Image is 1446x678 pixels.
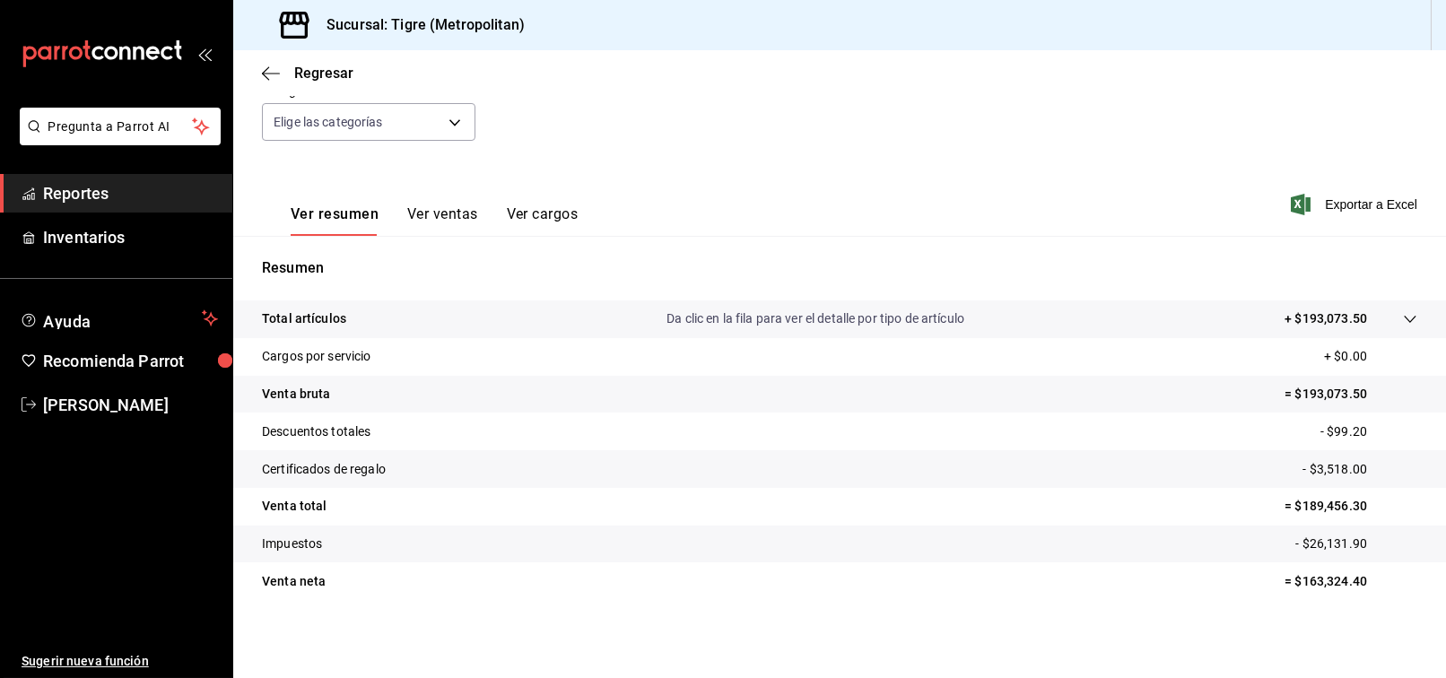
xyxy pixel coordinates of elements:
[43,181,218,205] span: Reportes
[48,117,193,136] span: Pregunta a Parrot AI
[312,14,525,36] h3: Sucursal: Tigre (Metropolitan)
[262,347,371,366] p: Cargos por servicio
[507,205,579,236] button: Ver cargos
[43,308,195,329] span: Ayuda
[197,47,212,61] button: open_drawer_menu
[274,113,383,131] span: Elige las categorías
[22,652,218,671] span: Sugerir nueva función
[1295,535,1417,553] p: - $26,131.90
[407,205,478,236] button: Ver ventas
[262,422,370,441] p: Descuentos totales
[13,130,221,149] a: Pregunta a Parrot AI
[1285,309,1367,328] p: + $193,073.50
[1303,460,1417,479] p: - $3,518.00
[1294,194,1417,215] button: Exportar a Excel
[262,257,1417,279] p: Resumen
[666,309,964,328] p: Da clic en la fila para ver el detalle por tipo de artículo
[262,535,322,553] p: Impuestos
[1320,422,1417,441] p: - $99.20
[262,385,330,404] p: Venta bruta
[20,108,221,145] button: Pregunta a Parrot AI
[1285,497,1417,516] p: = $189,456.30
[1285,385,1417,404] p: = $193,073.50
[262,460,386,479] p: Certificados de regalo
[1285,572,1417,591] p: = $163,324.40
[43,349,218,373] span: Recomienda Parrot
[43,225,218,249] span: Inventarios
[43,393,218,417] span: [PERSON_NAME]
[291,205,379,236] button: Ver resumen
[1324,347,1417,366] p: + $0.00
[262,572,326,591] p: Venta neta
[294,65,353,82] span: Regresar
[291,205,578,236] div: navigation tabs
[262,497,327,516] p: Venta total
[262,309,346,328] p: Total artículos
[262,65,353,82] button: Regresar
